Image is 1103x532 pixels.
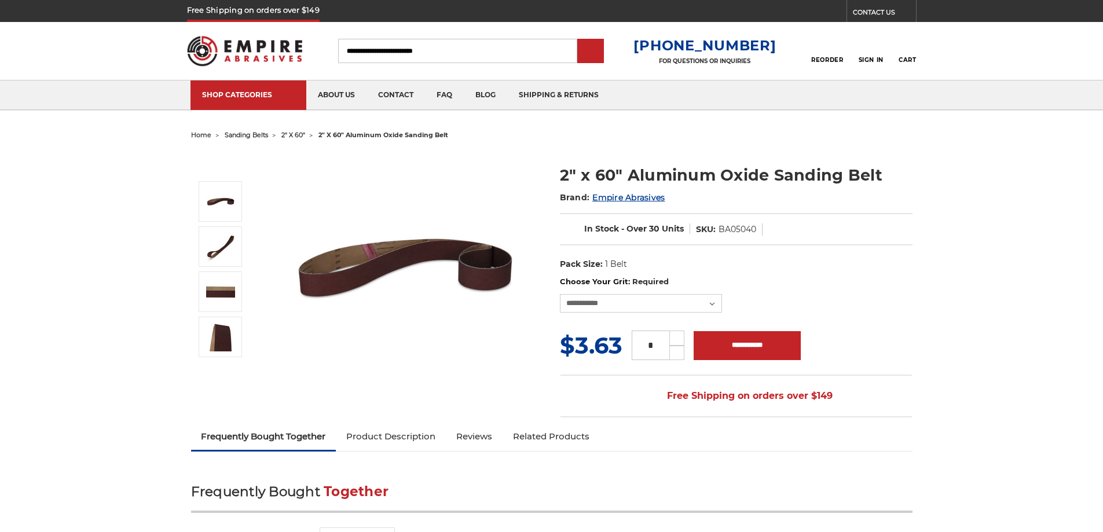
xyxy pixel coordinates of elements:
a: Frequently Bought Together [191,424,336,449]
label: Choose Your Grit: [560,276,913,288]
img: 2" x 60" Aluminum Oxide Pipe Sanding Belt [206,187,235,216]
span: Brand: [560,192,590,203]
div: SHOP CATEGORIES [202,90,295,99]
span: Sign In [859,56,884,64]
a: home [191,131,211,139]
span: - Over [621,223,647,234]
a: blog [464,80,507,110]
span: 30 [649,223,659,234]
span: 2" x 60" aluminum oxide sanding belt [318,131,448,139]
input: Submit [579,40,602,63]
a: Related Products [503,424,600,449]
a: Empire Abrasives [592,192,665,203]
img: 2" x 60" - Aluminum Oxide Sanding Belt [206,322,235,351]
a: [PHONE_NUMBER] [633,37,776,54]
img: 2" x 60" Aluminum Oxide Pipe Sanding Belt [290,152,522,383]
img: Empire Abrasives [187,28,303,74]
a: Cart [899,38,916,64]
p: FOR QUESTIONS OR INQUIRIES [633,57,776,65]
span: Reorder [811,56,843,64]
span: Free Shipping on orders over $149 [639,384,833,408]
span: Units [662,223,684,234]
img: 2" x 60" Aluminum Oxide Sanding Belt [206,232,235,261]
a: shipping & returns [507,80,610,110]
dt: Pack Size: [560,258,603,270]
a: Reviews [446,424,503,449]
a: contact [367,80,425,110]
dd: BA05040 [719,223,756,236]
span: $3.63 [560,331,622,359]
a: 2" x 60" [281,131,305,139]
a: sanding belts [225,131,268,139]
span: Frequently Bought [191,483,320,500]
span: Together [324,483,389,500]
dt: SKU: [696,223,716,236]
img: 2" x 60" AOX Sanding Belt [206,277,235,306]
a: Reorder [811,38,843,63]
h1: 2" x 60" Aluminum Oxide Sanding Belt [560,164,913,186]
a: about us [306,80,367,110]
a: faq [425,80,464,110]
dd: 1 Belt [605,258,627,270]
span: In Stock [584,223,619,234]
span: Cart [899,56,916,64]
small: Required [632,277,669,286]
a: Product Description [336,424,446,449]
a: CONTACT US [853,6,916,22]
